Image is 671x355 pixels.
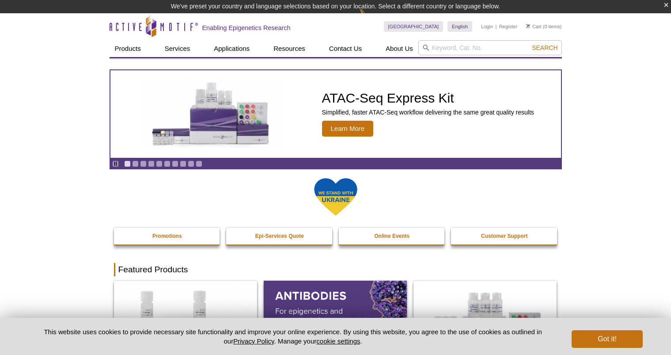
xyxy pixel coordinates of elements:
a: English [447,21,472,32]
a: Go to slide 7 [172,160,178,167]
a: ATAC-Seq Express Kit ATAC-Seq Express Kit Simplified, faster ATAC-Seq workflow delivering the sam... [110,70,561,158]
a: Go to slide 9 [188,160,194,167]
a: Promotions [114,228,221,244]
a: Toggle autoplay [112,160,119,167]
h2: Enabling Epigenetics Research [202,24,291,32]
button: Got it! [572,330,642,348]
span: Learn More [322,121,374,137]
a: Products [110,40,146,57]
strong: Customer Support [481,233,527,239]
a: Go to slide 10 [196,160,202,167]
a: Register [499,23,517,30]
button: cookie settings [316,337,360,345]
span: Search [532,44,557,51]
a: Services [159,40,196,57]
p: This website uses cookies to provide necessary site functionality and improve your online experie... [29,327,557,346]
h2: Featured Products [114,263,557,276]
button: Search [529,44,560,52]
a: Online Events [339,228,446,244]
a: Go to slide 4 [148,160,155,167]
a: Go to slide 5 [156,160,163,167]
img: ATAC-Seq Express Kit [139,80,284,148]
strong: Epi-Services Quote [255,233,304,239]
a: Applications [209,40,255,57]
a: Epi-Services Quote [226,228,333,244]
p: Simplified, faster ATAC-Seq workflow delivering the same great quality results [322,108,534,116]
a: Go to slide 1 [124,160,131,167]
h2: ATAC-Seq Express Kit [322,92,534,105]
img: Change Here [359,7,383,27]
a: Resources [268,40,311,57]
a: Cart [526,23,542,30]
a: Privacy Policy [233,337,274,345]
a: Go to slide 8 [180,160,186,167]
input: Keyword, Cat. No. [418,40,562,55]
a: Go to slide 2 [132,160,139,167]
a: Go to slide 6 [164,160,171,167]
img: We Stand With Ukraine [314,177,358,217]
strong: Promotions [152,233,182,239]
a: Login [481,23,493,30]
article: ATAC-Seq Express Kit [110,70,561,158]
a: About Us [380,40,418,57]
li: (0 items) [526,21,562,32]
img: Your Cart [526,24,530,28]
a: Go to slide 3 [140,160,147,167]
strong: Online Events [374,233,409,239]
a: [GEOGRAPHIC_DATA] [384,21,444,32]
a: Contact Us [324,40,367,57]
li: | [496,21,497,32]
a: Customer Support [451,228,558,244]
